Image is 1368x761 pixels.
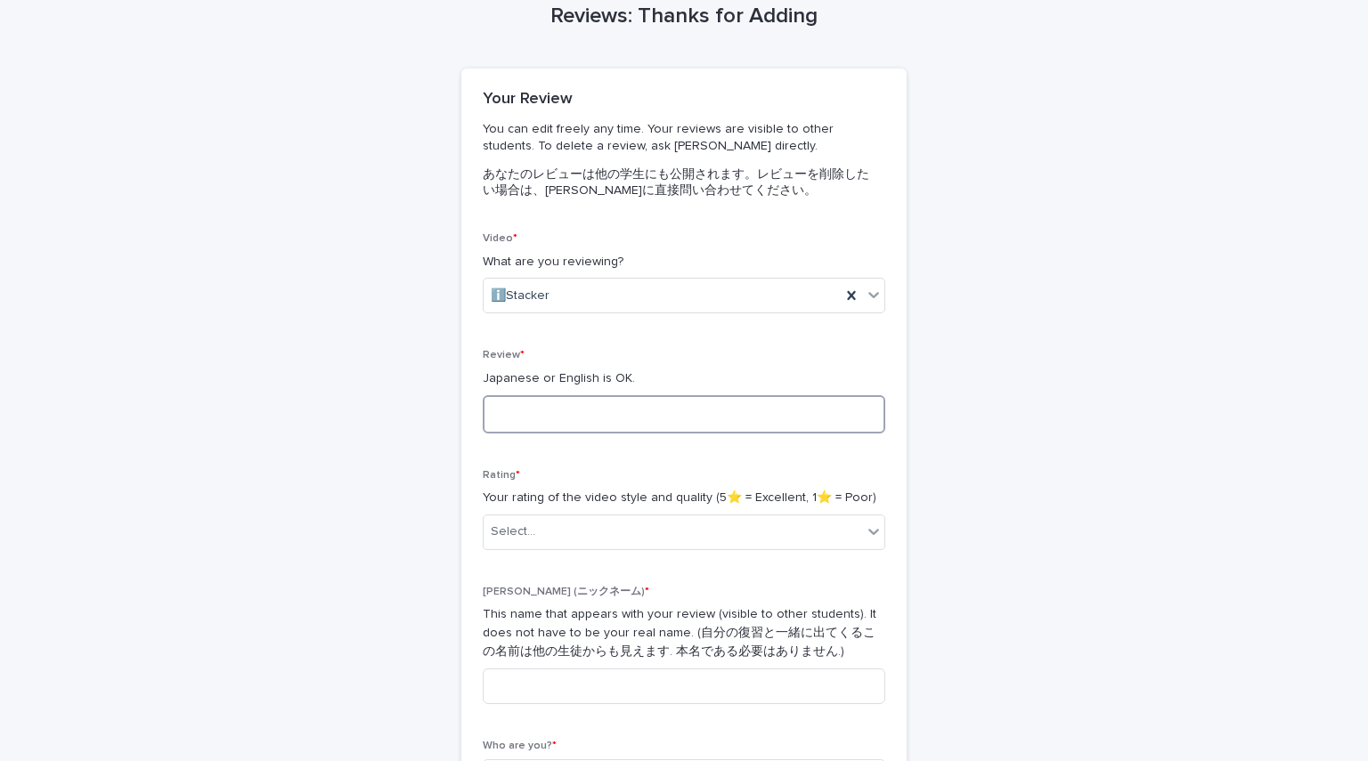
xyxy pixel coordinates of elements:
span: Who are you? [483,741,557,751]
p: This name that appears with your review (visible to other students). It does not have to be your ... [483,605,885,660]
h2: Your Review [483,90,573,109]
span: [PERSON_NAME] (ニックネーム) [483,587,649,597]
p: You can edit freely any time. Your reviews are visible to other students. To delete a review, ask... [483,121,878,153]
span: ℹ️Stacker [491,287,550,305]
span: Rating [483,470,520,481]
p: Japanese or English is OK. [483,369,885,388]
span: Video [483,233,517,244]
span: Review [483,350,525,360]
div: Select... [491,522,535,541]
p: Your rating of the video style and quality (5⭐️ = Excellent, 1⭐️ = Poor) [483,489,885,507]
p: あなたのレビューは他の学生にも公開されます。レビューを削除したい場合は、[PERSON_NAME]に直接問い合わせてください。 [483,166,878,198]
p: What are you reviewing? [483,253,885,271]
h1: Reviews: Thanks for Adding [461,4,907,29]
